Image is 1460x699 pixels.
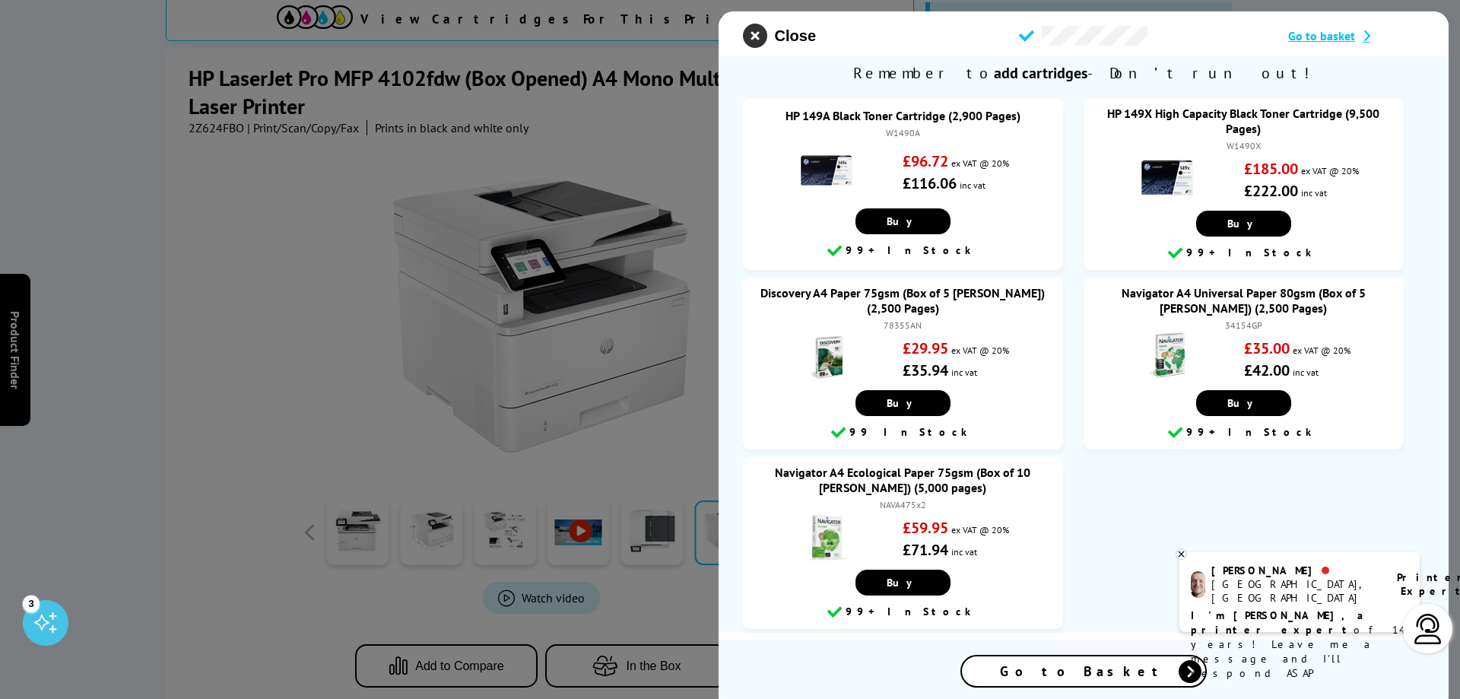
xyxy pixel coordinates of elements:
span: inc vat [952,367,978,378]
strong: £116.06 [903,173,957,193]
a: HP 149X High Capacity Black Toner Cartridge (9,500 Pages) [1108,106,1380,136]
div: 99+ In Stock [751,242,1055,260]
div: 99+ In Stock [751,603,1055,621]
div: 78355AN [758,319,1048,331]
a: Discovery A4 Paper 75gsm (Box of 5 [PERSON_NAME]) (2,500 Pages) [761,285,1046,316]
a: Navigator A4 Ecological Paper 75gsm (Box of 10 [PERSON_NAME]) (5,000 pages) [776,465,1031,495]
span: Go to Basket [1000,662,1167,680]
div: 99+ In Stock [1091,424,1396,442]
img: HP 149X High Capacity Black Toner Cartridge (9,500 Pages) [1141,151,1194,205]
div: 99 In Stock [751,424,1055,442]
div: 99+ In Stock [1091,244,1396,262]
span: ex VAT @ 20% [952,345,1010,356]
div: [PERSON_NAME] [1211,564,1378,577]
b: I'm [PERSON_NAME], a printer expert [1191,608,1368,637]
span: inc vat [952,546,978,558]
div: 34154GP [1099,319,1389,331]
button: close modal [743,24,816,48]
div: W1490X [1099,140,1389,151]
span: Close [775,27,816,45]
span: Buy [887,576,919,589]
img: user-headset-light.svg [1413,614,1443,644]
b: add cartridges [994,63,1087,83]
span: Buy [887,396,919,410]
strong: £96.72 [903,151,949,171]
img: Navigator A4 Universal Paper 80gsm (Box of 5 Reams) (2,500 Pages) [1141,331,1194,384]
span: Remember to - Don’t run out! [719,56,1449,91]
span: ex VAT @ 20% [952,524,1010,535]
a: HP 149A Black Toner Cartridge (2,900 Pages) [786,108,1020,123]
div: [GEOGRAPHIC_DATA], [GEOGRAPHIC_DATA] [1211,577,1378,605]
span: Buy [1227,217,1260,230]
p: of 14 years! Leave me a message and I'll respond ASAP [1191,608,1408,681]
span: Buy [1227,396,1260,410]
strong: £42.00 [1244,361,1290,380]
img: ashley-livechat.png [1191,571,1205,598]
span: ex VAT @ 20% [1301,165,1359,176]
strong: £59.95 [903,518,949,538]
a: Go to basket [1288,28,1424,43]
a: Go to Basket [960,655,1207,688]
span: inc vat [1301,187,1327,199]
span: ex VAT @ 20% [1293,345,1350,356]
span: inc vat [1293,367,1319,378]
strong: £29.95 [903,338,949,358]
strong: £185.00 [1244,159,1298,179]
span: inc vat [960,180,986,191]
strong: £35.94 [903,361,949,380]
img: Navigator A4 Ecological Paper 75gsm (Box of 10 Reams) (5,000 pages) [800,510,853,564]
div: W1490A [758,127,1048,138]
div: 3 [23,595,40,612]
span: Go to basket [1288,28,1355,43]
a: Navigator A4 Universal Paper 80gsm (Box of 5 [PERSON_NAME]) (2,500 Pages) [1122,285,1366,316]
strong: £35.00 [1244,338,1290,358]
img: HP 149A Black Toner Cartridge (2,900 Pages) [800,144,853,197]
span: ex VAT @ 20% [952,157,1010,169]
div: NAVA475x2 [758,499,1048,510]
img: Discovery A4 Paper 75gsm (Box of 5 Reams) (2,500 Pages) [800,331,853,384]
span: Buy [887,214,919,228]
strong: £71.94 [903,540,949,560]
strong: £222.00 [1244,181,1298,201]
